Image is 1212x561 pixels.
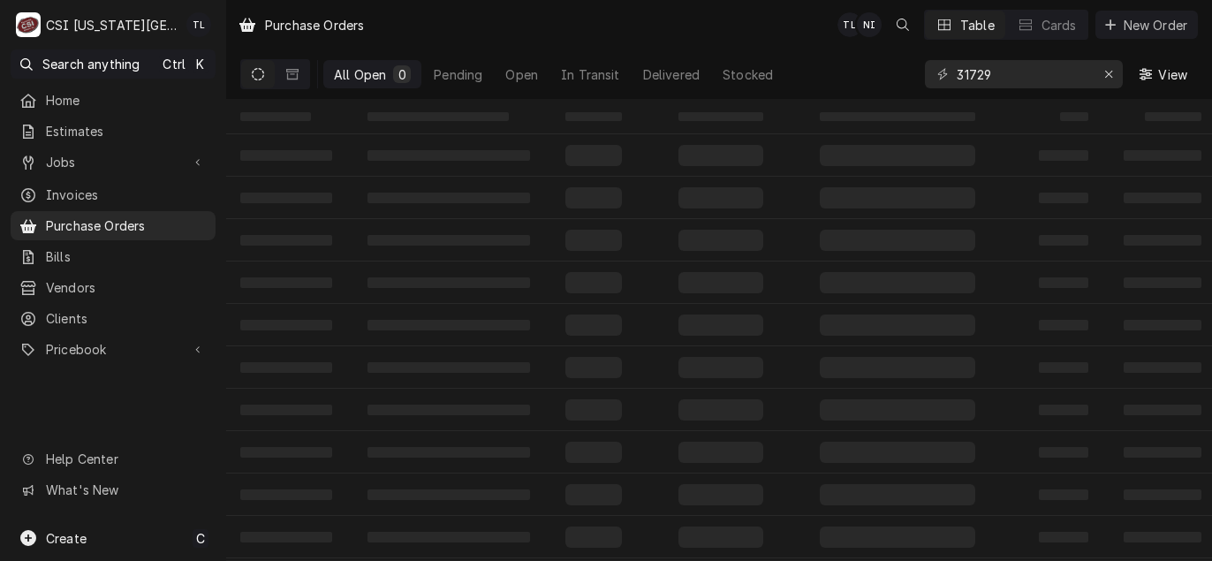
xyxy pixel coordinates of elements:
span: View [1155,65,1191,84]
span: ‌ [565,230,622,251]
div: TL [837,12,862,37]
div: 0 [397,65,407,84]
span: ‌ [820,272,975,293]
span: ‌ [1039,362,1088,373]
span: ‌ [1124,277,1201,288]
span: ‌ [678,145,763,166]
span: Ctrl [163,55,186,73]
div: Stocked [723,65,773,84]
span: ‌ [1145,112,1201,121]
span: ‌ [678,272,763,293]
span: ‌ [565,315,622,336]
span: Search anything [42,55,140,73]
span: ‌ [240,277,332,288]
span: ‌ [820,484,975,505]
span: What's New [46,481,205,499]
table: All Open Purchase Orders List Loading [226,99,1212,561]
button: New Order [1095,11,1198,39]
div: NI [857,12,882,37]
span: ‌ [1039,532,1088,542]
span: ‌ [1039,193,1088,203]
span: Invoices [46,186,207,204]
a: Home [11,86,216,115]
div: C [16,12,41,37]
span: ‌ [1039,320,1088,330]
div: Delivered [643,65,700,84]
span: ‌ [565,357,622,378]
div: In Transit [561,65,620,84]
div: All Open [334,65,386,84]
span: Help Center [46,450,205,468]
a: Go to Help Center [11,444,216,474]
span: ‌ [1124,362,1201,373]
span: ‌ [820,357,975,378]
span: ‌ [678,112,763,121]
span: ‌ [678,527,763,548]
span: Purchase Orders [46,216,207,235]
span: ‌ [1039,150,1088,161]
input: Keyword search [957,60,1089,88]
span: ‌ [678,399,763,421]
div: Torey Lopez's Avatar [837,12,862,37]
span: ‌ [1124,320,1201,330]
span: ‌ [240,235,332,246]
div: TL [186,12,211,37]
span: ‌ [240,320,332,330]
span: ‌ [367,405,530,415]
span: Vendors [46,278,207,297]
span: ‌ [565,112,622,121]
a: Invoices [11,180,216,209]
span: ‌ [565,399,622,421]
a: Go to What's New [11,475,216,504]
span: ‌ [820,399,975,421]
span: ‌ [240,362,332,373]
span: ‌ [678,315,763,336]
a: Bills [11,242,216,271]
span: ‌ [1124,532,1201,542]
span: K [196,55,204,73]
span: ‌ [1060,112,1088,121]
span: ‌ [1039,447,1088,458]
span: Pricebook [46,340,180,359]
span: ‌ [820,315,975,336]
a: Go to Pricebook [11,335,216,364]
span: ‌ [1124,235,1201,246]
span: ‌ [240,532,332,542]
span: ‌ [1124,193,1201,203]
span: New Order [1120,16,1191,34]
span: ‌ [367,277,530,288]
span: ‌ [1124,405,1201,415]
span: ‌ [1039,405,1088,415]
span: ‌ [1124,447,1201,458]
span: ‌ [820,145,975,166]
div: CSI Kansas City's Avatar [16,12,41,37]
span: ‌ [240,112,311,121]
span: ‌ [367,112,509,121]
span: C [196,529,205,548]
button: Open search [889,11,917,39]
span: Jobs [46,153,180,171]
a: Go to Jobs [11,148,216,177]
span: ‌ [367,532,530,542]
div: Cards [1042,16,1077,34]
span: ‌ [240,150,332,161]
span: ‌ [240,489,332,500]
span: ‌ [678,187,763,208]
span: ‌ [820,112,975,121]
span: ‌ [820,187,975,208]
button: Erase input [1095,60,1123,88]
span: ‌ [565,442,622,463]
span: ‌ [1039,489,1088,500]
a: Clients [11,304,216,333]
div: Table [960,16,995,34]
span: ‌ [240,405,332,415]
span: ‌ [367,362,530,373]
span: ‌ [240,193,332,203]
button: View [1130,60,1198,88]
span: ‌ [1039,277,1088,288]
a: Estimates [11,117,216,146]
span: Home [46,91,207,110]
div: CSI [US_STATE][GEOGRAPHIC_DATA] [46,16,177,34]
div: Pending [434,65,482,84]
button: Search anythingCtrlK [11,49,216,79]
